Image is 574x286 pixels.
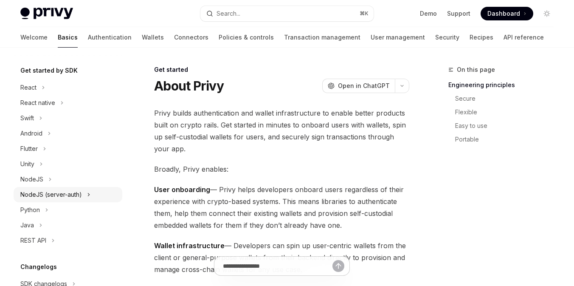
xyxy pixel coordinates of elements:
a: Support [447,9,470,18]
a: Secure [455,92,560,105]
span: — Privy helps developers onboard users regardless of their experience with crypto-based systems. ... [154,184,409,231]
a: Authentication [88,27,132,48]
a: Flexible [455,105,560,119]
a: Security [435,27,459,48]
h5: Get started by SDK [20,65,78,76]
span: ⌘ K [360,10,369,17]
a: Recipes [470,27,493,48]
h5: Changelogs [20,262,57,272]
a: Basics [58,27,78,48]
span: Privy builds authentication and wallet infrastructure to enable better products built on crypto r... [154,107,409,155]
a: Engineering principles [448,78,560,92]
button: Search...⌘K [200,6,374,21]
button: Send message [332,260,344,272]
strong: Wallet infrastructure [154,241,225,250]
a: Policies & controls [219,27,274,48]
a: API reference [504,27,544,48]
a: Wallets [142,27,164,48]
div: Get started [154,65,409,74]
a: Demo [420,9,437,18]
div: React [20,82,37,93]
a: Connectors [174,27,208,48]
div: Swift [20,113,34,123]
div: Flutter [20,144,38,154]
img: light logo [20,8,73,20]
div: Search... [217,8,240,19]
div: Python [20,205,40,215]
a: User management [371,27,425,48]
span: On this page [457,65,495,75]
button: Toggle dark mode [540,7,554,20]
strong: User onboarding [154,185,210,194]
h1: About Privy [154,78,224,93]
a: Dashboard [481,7,533,20]
a: Easy to use [455,119,560,133]
div: Unity [20,159,34,169]
span: Broadly, Privy enables: [154,163,409,175]
div: Java [20,220,34,230]
div: NodeJS [20,174,43,184]
span: Dashboard [487,9,520,18]
a: Transaction management [284,27,360,48]
div: Android [20,128,42,139]
div: REST API [20,235,46,246]
div: NodeJS (server-auth) [20,190,82,200]
button: Open in ChatGPT [322,79,395,93]
span: Open in ChatGPT [338,82,390,90]
span: — Developers can spin up user-centric wallets from the client or general-purpose wallets from the... [154,240,409,275]
div: React native [20,98,55,108]
a: Portable [455,133,560,146]
a: Welcome [20,27,48,48]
